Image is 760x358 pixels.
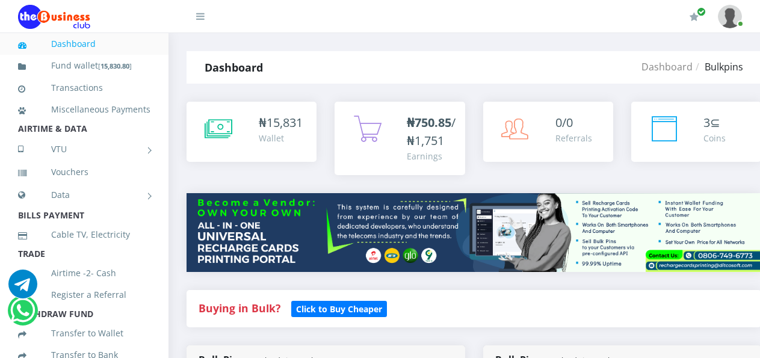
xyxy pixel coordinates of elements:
div: Referrals [555,132,592,144]
a: Vouchers [18,158,150,186]
img: User [718,5,742,28]
span: 0/0 [555,114,573,131]
a: Chat for support [10,305,35,325]
a: Dashboard [641,60,693,73]
b: 15,830.80 [100,61,129,70]
a: Miscellaneous Payments [18,96,150,123]
small: [ ] [98,61,132,70]
a: Transfer to Wallet [18,319,150,347]
a: Dashboard [18,30,150,58]
div: Coins [703,132,726,144]
a: VTU [18,134,150,164]
a: Click to Buy Cheaper [291,301,387,315]
li: Bulkpins [693,60,743,74]
b: Click to Buy Cheaper [296,303,382,315]
a: Airtime -2- Cash [18,259,150,287]
a: Cable TV, Electricity [18,221,150,248]
a: Chat for support [8,279,37,298]
a: 0/0 Referrals [483,102,613,162]
b: ₦750.85 [407,114,451,131]
span: Renew/Upgrade Subscription [697,7,706,16]
a: Fund wallet[15,830.80] [18,52,150,80]
a: Transactions [18,74,150,102]
a: Data [18,180,150,210]
div: Wallet [259,132,303,144]
a: Register a Referral [18,281,150,309]
div: ₦ [259,114,303,132]
div: ⊆ [703,114,726,132]
a: ₦750.85/₦1,751 Earnings [335,102,465,175]
div: Earnings [407,150,456,162]
a: ₦15,831 Wallet [187,102,317,162]
span: 3 [703,114,710,131]
span: /₦1,751 [407,114,456,149]
img: Logo [18,5,90,29]
strong: Buying in Bulk? [199,301,280,315]
span: 15,831 [267,114,303,131]
strong: Dashboard [205,60,263,75]
i: Renew/Upgrade Subscription [690,12,699,22]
